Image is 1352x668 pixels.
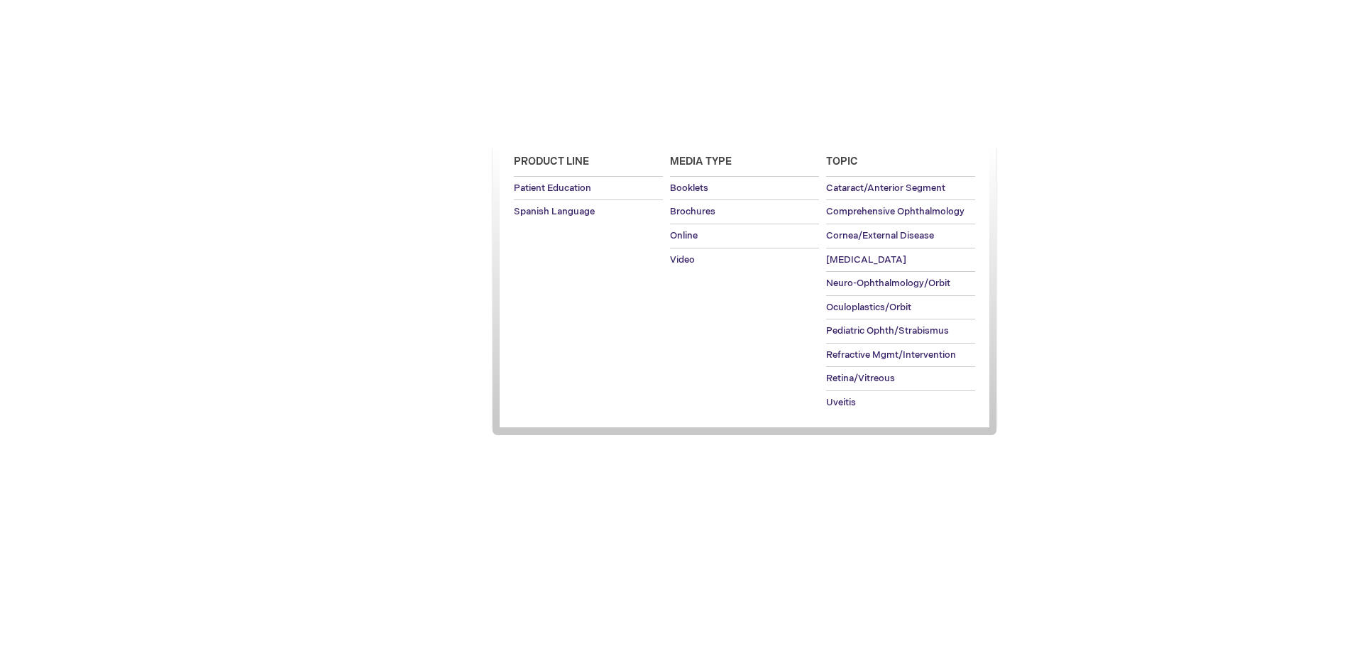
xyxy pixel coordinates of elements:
span: Neuro-Ophthalmology/Orbit [826,278,950,289]
span: Booklets [670,182,708,194]
span: Brochures [670,206,715,217]
span: [MEDICAL_DATA] [826,254,906,265]
span: Topic [826,155,858,168]
span: Online [670,230,698,241]
span: Retina/Vitreous [826,373,895,384]
span: Comprehensive Ophthalmology [826,206,964,217]
span: Media Type [670,155,732,168]
span: Pediatric Ophth/Strabismus [826,325,949,336]
span: Cataract/Anterior Segment [826,182,945,194]
span: Cornea/External Disease [826,230,934,241]
span: Spanish Language [514,206,595,217]
span: Video [670,254,695,265]
span: Uveitis [826,397,856,408]
span: Patient Education [514,182,591,194]
span: Refractive Mgmt/Intervention [826,349,956,361]
span: Oculoplastics/Orbit [826,302,911,313]
span: Product Line [514,155,589,168]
